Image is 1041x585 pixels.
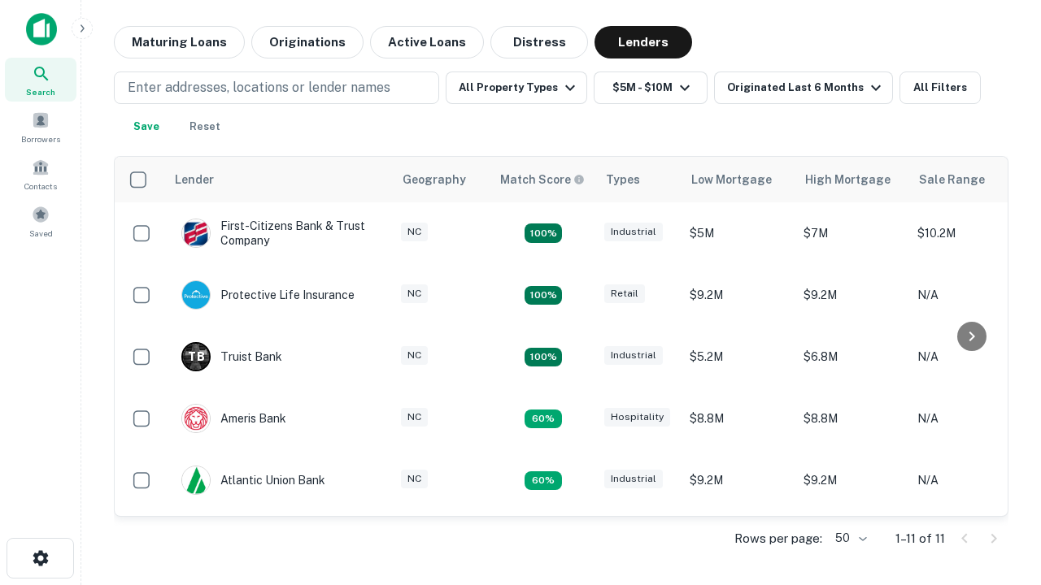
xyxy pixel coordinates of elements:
button: Enter addresses, locations or lender names [114,71,439,104]
img: picture [182,405,210,432]
button: Save your search to get updates of matches that match your search criteria. [120,110,172,143]
button: Lenders [595,26,692,58]
td: $9.2M [682,264,795,326]
button: All Filters [899,71,981,104]
img: capitalize-icon.png [26,13,57,45]
button: Maturing Loans [114,26,245,58]
a: Contacts [5,152,76,196]
div: Matching Properties: 2, hasApolloMatch: undefined [525,223,562,243]
div: Hospitality [604,408,670,427]
div: Low Mortgage [691,170,772,189]
div: NC [401,470,428,488]
div: Retail [604,284,645,303]
td: $6.8M [795,326,909,388]
iframe: Chat Widget [960,403,1041,481]
div: Originated Last 6 Months [727,78,886,97]
button: All Property Types [446,71,587,104]
div: Lender [175,170,214,189]
span: Saved [29,227,53,240]
img: picture [182,466,210,494]
td: $5M [682,202,795,264]
th: Capitalize uses an advanced AI algorithm to match your search with the best lender. The match sco... [490,157,596,202]
div: Atlantic Union Bank [181,466,325,495]
div: NC [401,346,428,365]
p: 1–11 of 11 [895,529,945,548]
button: Originated Last 6 Months [714,71,893,104]
a: Saved [5,199,76,243]
a: Search [5,58,76,102]
div: NC [401,284,428,303]
div: Matching Properties: 1, hasApolloMatch: undefined [525,471,562,491]
div: First-citizens Bank & Trust Company [181,219,377,248]
img: picture [182,219,210,247]
td: $8.8M [795,388,909,449]
th: Geography [393,157,490,202]
div: Industrial [604,470,663,488]
td: $6.3M [682,511,795,573]
td: $7M [795,202,909,264]
div: Protective Life Insurance [181,280,355,310]
div: 50 [829,526,869,550]
button: Distress [490,26,588,58]
div: Geography [403,170,466,189]
button: Active Loans [370,26,484,58]
td: $8.8M [682,388,795,449]
td: $9.2M [682,449,795,511]
td: $5.2M [682,326,795,388]
a: Borrowers [5,105,76,149]
div: High Mortgage [805,170,891,189]
p: Rows per page: [734,529,822,548]
div: Capitalize uses an advanced AI algorithm to match your search with the best lender. The match sco... [500,171,585,188]
th: Low Mortgage [682,157,795,202]
div: Sale Range [919,170,985,189]
div: Matching Properties: 2, hasApolloMatch: undefined [525,286,562,305]
div: Industrial [604,346,663,365]
div: NC [401,223,428,241]
span: Contacts [24,180,57,193]
div: Matching Properties: 3, hasApolloMatch: undefined [525,348,562,367]
th: Types [596,157,682,202]
div: Industrial [604,223,663,241]
div: Ameris Bank [181,404,286,433]
div: Truist Bank [181,342,282,371]
span: Search [26,85,55,98]
button: $5M - $10M [594,71,708,104]
span: Borrowers [21,132,60,145]
td: $9.2M [795,449,909,511]
img: picture [182,281,210,309]
button: Reset [179,110,231,143]
div: Types [606,170,640,189]
th: High Mortgage [795,157,909,202]
td: $6.3M [795,511,909,573]
th: Lender [165,157,393,202]
div: NC [401,408,428,427]
button: Originations [251,26,364,58]
div: Matching Properties: 1, hasApolloMatch: undefined [525,409,562,429]
h6: Match Score [500,171,581,188]
p: T B [188,349,204,366]
p: Enter addresses, locations or lender names [128,78,390,97]
td: $9.2M [795,264,909,326]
